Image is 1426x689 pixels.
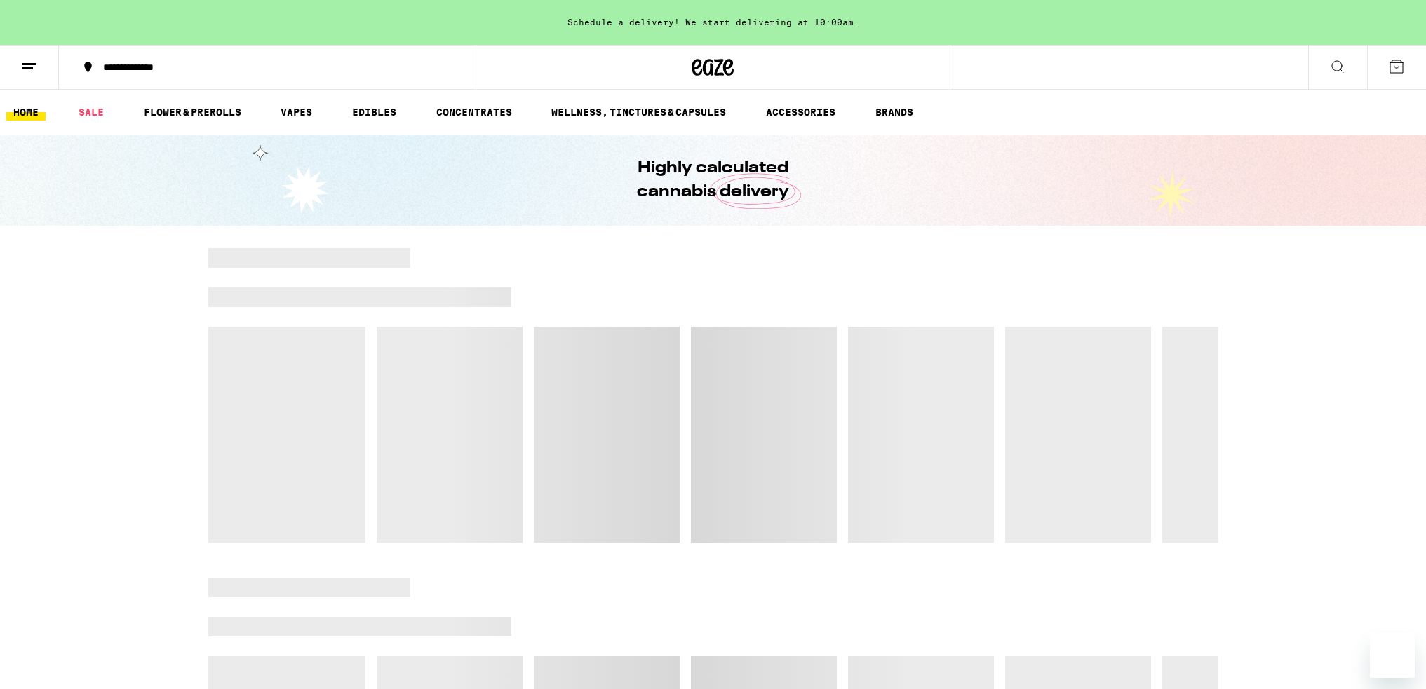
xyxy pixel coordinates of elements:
[6,104,46,121] a: HOME
[544,104,733,121] a: WELLNESS, TINCTURES & CAPSULES
[429,104,519,121] a: CONCENTRATES
[598,156,829,204] h1: Highly calculated cannabis delivery
[274,104,319,121] a: VAPES
[868,104,920,121] a: BRANDS
[72,104,111,121] a: SALE
[137,104,248,121] a: FLOWER & PREROLLS
[345,104,403,121] a: EDIBLES
[759,104,842,121] a: ACCESSORIES
[1370,633,1415,678] iframe: Button to launch messaging window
